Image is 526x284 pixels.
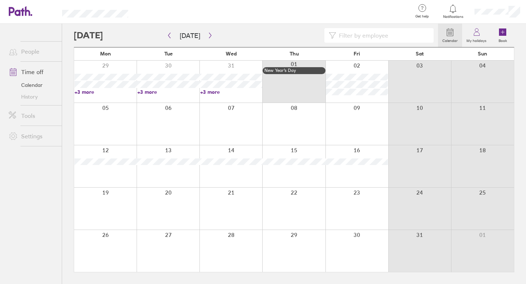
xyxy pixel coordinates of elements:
a: History [3,91,62,103]
a: Time off [3,65,62,79]
label: Book [494,37,511,43]
button: [DATE] [174,30,206,42]
span: Wed [226,51,237,57]
a: +3 more [75,89,137,95]
a: +3 more [200,89,262,95]
span: Tue [164,51,173,57]
span: Fri [354,51,360,57]
span: Get help [410,14,434,19]
a: Notifications [441,4,465,19]
a: Book [491,24,514,47]
div: New Year’s Day [264,68,324,73]
label: Calendar [438,37,462,43]
span: Mon [100,51,111,57]
span: Sat [416,51,424,57]
a: Calendar [438,24,462,47]
span: Sun [478,51,487,57]
a: Calendar [3,79,62,91]
a: People [3,44,62,59]
a: +3 more [137,89,199,95]
a: Settings [3,129,62,143]
span: Notifications [441,15,465,19]
label: My holidays [462,37,491,43]
input: Filter by employee [336,28,429,42]
a: My holidays [462,24,491,47]
span: Thu [290,51,299,57]
a: Tools [3,108,62,123]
